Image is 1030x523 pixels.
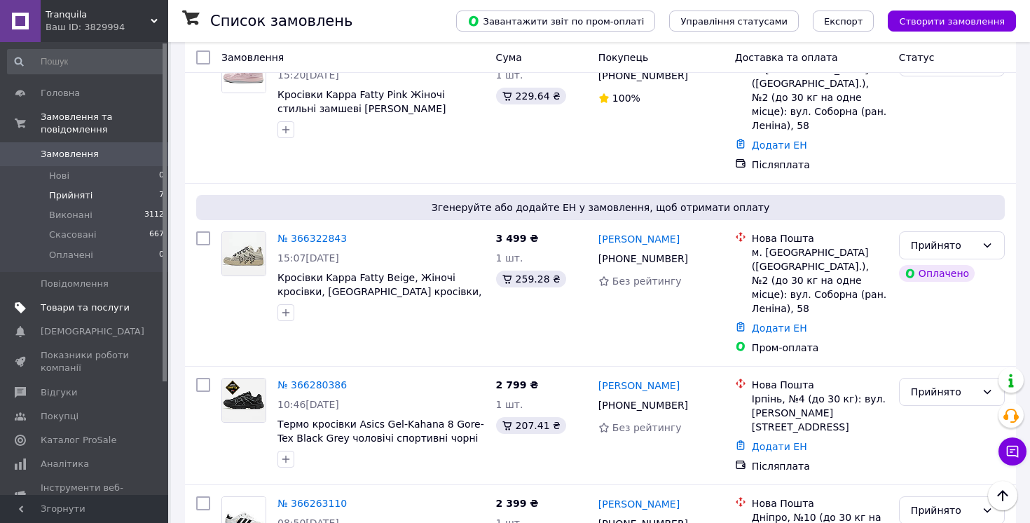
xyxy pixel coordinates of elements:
div: Прийнято [911,503,976,518]
span: 100% [612,93,640,104]
div: Нова Пошта [752,231,888,245]
a: Створити замовлення [874,15,1016,26]
button: Створити замовлення [888,11,1016,32]
span: Скасовані [49,229,97,241]
button: Чат з покупцем [998,437,1026,466]
span: 1 шт. [496,252,523,264]
span: 15:07[DATE] [277,252,339,264]
div: Післяплата [752,459,888,473]
div: Прийнято [911,238,976,253]
a: [PERSON_NAME] [598,379,680,393]
span: Виконані [49,209,92,222]
span: Завантажити звіт по пром-оплаті [467,15,644,27]
span: Каталог ProSale [41,434,116,447]
span: Прийняті [49,189,92,202]
a: № 366280386 [277,379,347,390]
span: Управління статусами [680,16,788,27]
span: [DEMOGRAPHIC_DATA] [41,325,144,338]
div: [PHONE_NUMBER] [596,395,691,415]
a: Додати ЕН [752,140,807,151]
div: Післяплата [752,158,888,172]
div: 207.41 ₴ [496,417,566,434]
span: Замовлення та повідомлення [41,111,168,136]
a: Кросівки Kappa Fatty Beige, Жіночі кросівки, [GEOGRAPHIC_DATA] кросівки, [GEOGRAPHIC_DATA] [277,272,482,311]
input: Пошук [7,49,165,74]
a: Кросівки Kappa Fatty Pink Жіночі стильні замшеві [PERSON_NAME] [277,89,446,114]
span: Доставка та оплата [735,52,838,63]
span: Згенеруйте або додайте ЕН у замовлення, щоб отримати оплату [202,201,999,215]
a: № 366263110 [277,498,347,509]
button: Експорт [813,11,874,32]
a: Фото товару [221,231,266,276]
span: 7 [159,189,164,202]
div: 229.64 ₴ [496,88,566,104]
span: Покупець [598,52,648,63]
span: Без рейтингу [612,276,682,287]
span: Cума [496,52,522,63]
div: Ірпінь, №4 (до 30 кг): вул. [PERSON_NAME][STREET_ADDRESS] [752,392,888,434]
img: Фото товару [222,379,266,422]
span: Товари та послуги [41,301,130,314]
div: м. [GEOGRAPHIC_DATA] ([GEOGRAPHIC_DATA].), №2 (до 30 кг на одне місце): вул. Соборна (ран. Леніна... [752,245,888,315]
span: 0 [159,249,164,261]
div: [PHONE_NUMBER] [596,66,691,86]
span: Оплачені [49,249,93,261]
span: Нові [49,170,69,182]
img: Фото товару [222,232,266,276]
a: Фото товару [221,378,266,423]
span: Аналітика [41,458,89,470]
span: 1 шт. [496,399,523,410]
span: Статус [899,52,935,63]
div: [PHONE_NUMBER] [596,249,691,269]
span: Замовлення [41,148,99,161]
div: Нова Пошта [752,378,888,392]
a: Додати ЕН [752,441,807,452]
span: Покупці [41,410,78,423]
div: Ваш ID: 3829994 [46,21,168,34]
span: 3 499 ₴ [496,233,539,244]
span: Замовлення [221,52,284,63]
span: Без рейтингу [612,422,682,433]
button: Управління статусами [669,11,799,32]
span: Інструменти веб-майстра та SEO [41,482,130,507]
span: 2 799 ₴ [496,379,539,390]
div: 259.28 ₴ [496,271,566,287]
a: Термо кросівки Asics Gel-Kahana 8 Gore-Tex Black Grey чоловічі спортивні чорні Асикс 42 (26.5см) [277,419,484,458]
span: Створити замовлення [899,16,1005,27]
div: Оплачено [899,265,975,282]
div: м. [GEOGRAPHIC_DATA] ([GEOGRAPHIC_DATA].), №2 (до 30 кг на одне місце): вул. Соборна (ран. Леніна... [752,62,888,133]
button: Завантажити звіт по пром-оплаті [456,11,655,32]
span: Експорт [824,16,863,27]
span: 2 399 ₴ [496,498,539,509]
div: Прийнято [911,384,976,400]
button: Наверх [988,481,1017,510]
span: 1 шт. [496,69,523,81]
div: Нова Пошта [752,496,888,510]
a: [PERSON_NAME] [598,232,680,246]
span: Tranquila [46,8,151,21]
div: Пром-оплата [752,341,888,355]
span: 3112 [144,209,164,222]
a: № 366322843 [277,233,347,244]
a: Додати ЕН [752,322,807,334]
span: 0 [159,170,164,182]
span: Головна [41,87,80,100]
span: Показники роботи компанії [41,349,130,374]
span: Повідомлення [41,278,109,290]
span: 10:46[DATE] [277,399,339,410]
h1: Список замовлень [210,13,352,29]
span: 15:20[DATE] [277,69,339,81]
span: 667 [149,229,164,241]
span: Відгуки [41,386,77,399]
a: [PERSON_NAME] [598,497,680,511]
